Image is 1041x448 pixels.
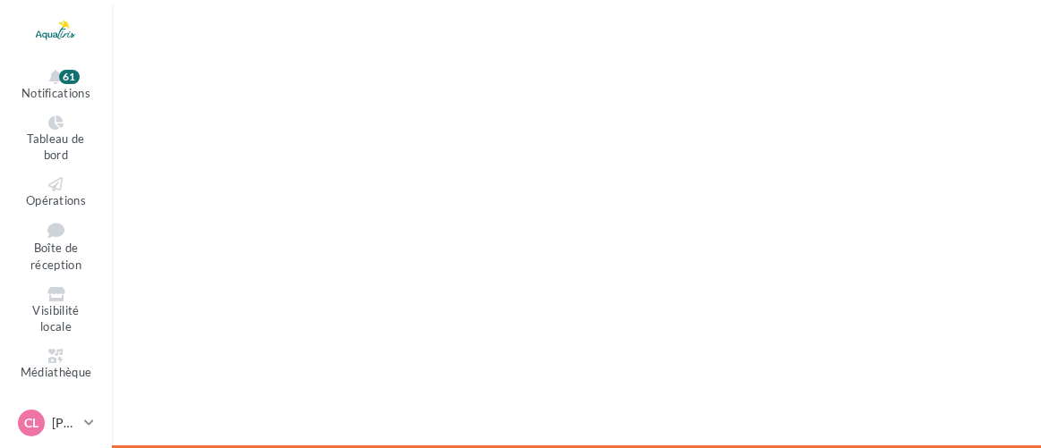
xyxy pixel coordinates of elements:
[24,414,38,432] span: CL
[14,283,98,338] a: Visibilité locale
[27,131,84,163] span: Tableau de bord
[14,345,98,384] a: Médiathèque
[14,390,98,428] a: Mon réseau
[59,70,80,84] div: 61
[14,173,98,212] a: Opérations
[14,112,98,166] a: Tableau de bord
[52,414,77,432] p: [PERSON_NAME]
[21,365,92,379] span: Médiathèque
[14,406,98,440] a: CL [PERSON_NAME]
[21,86,90,100] span: Notifications
[26,193,86,207] span: Opérations
[30,241,81,273] span: Boîte de réception
[14,66,98,105] button: Notifications 61
[32,303,79,334] span: Visibilité locale
[14,218,98,275] a: Boîte de réception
